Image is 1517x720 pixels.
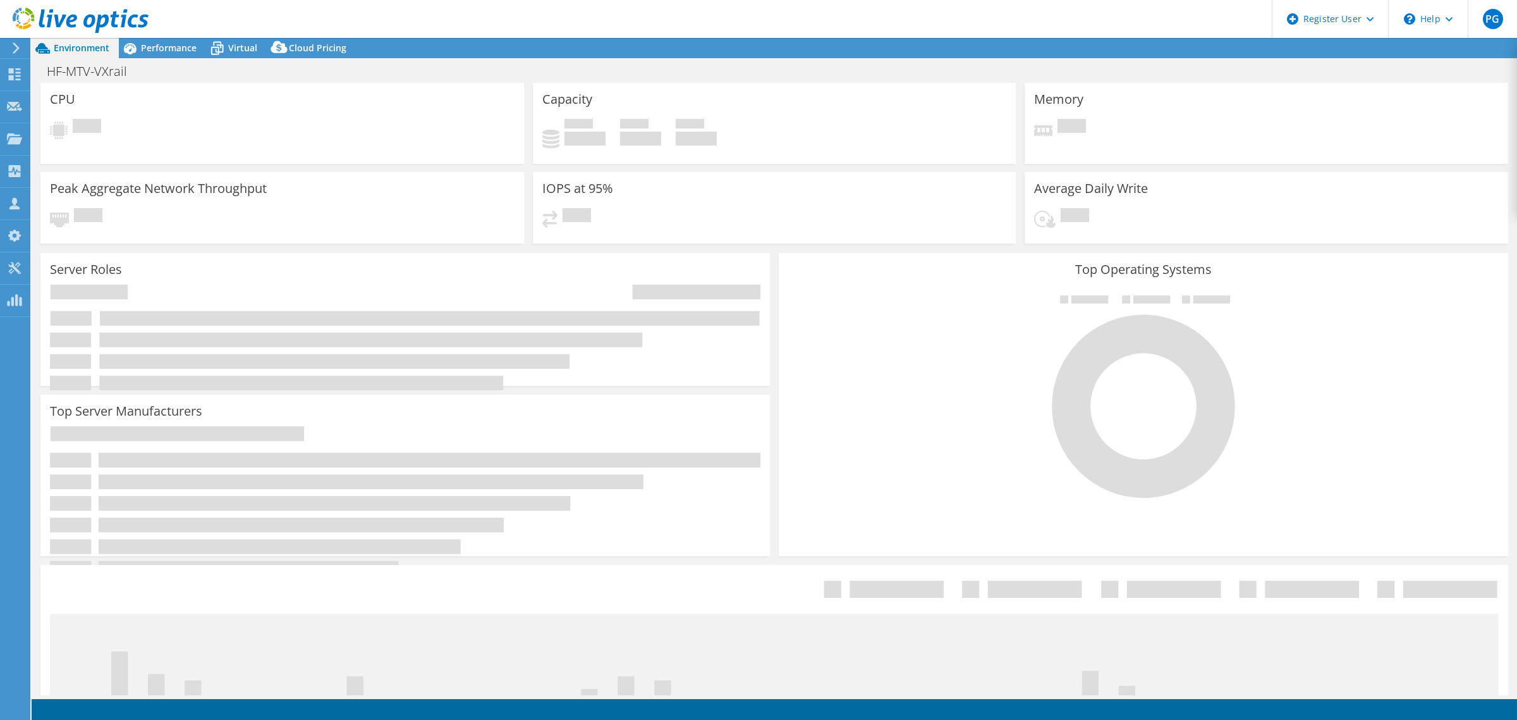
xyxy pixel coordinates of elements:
span: PG [1483,9,1503,29]
span: Pending [563,208,591,225]
h3: Top Server Manufacturers [50,404,202,418]
span: Performance [141,42,197,54]
h3: Average Daily Write [1034,182,1148,196]
h3: Memory [1034,92,1083,106]
span: Environment [54,42,109,54]
span: Free [620,119,649,132]
svg: \n [1404,13,1415,25]
span: Pending [73,119,101,136]
h4: 0 GiB [676,132,717,146]
h3: Capacity [542,92,592,106]
h3: Top Operating Systems [788,263,1499,276]
h1: HF-MTV-VXrail [41,65,147,78]
h3: Peak Aggregate Network Throughput [50,182,267,196]
h4: 0 GiB [564,132,606,146]
h3: IOPS at 95% [542,182,613,196]
h4: 0 GiB [620,132,661,146]
h3: CPU [50,92,75,106]
span: Pending [1057,119,1086,136]
span: Pending [74,208,102,225]
span: Used [564,119,593,132]
span: Virtual [228,42,257,54]
span: Total [676,119,704,132]
h3: Server Roles [50,263,122,276]
span: Cloud Pricing [289,42,346,54]
span: Pending [1061,208,1089,225]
